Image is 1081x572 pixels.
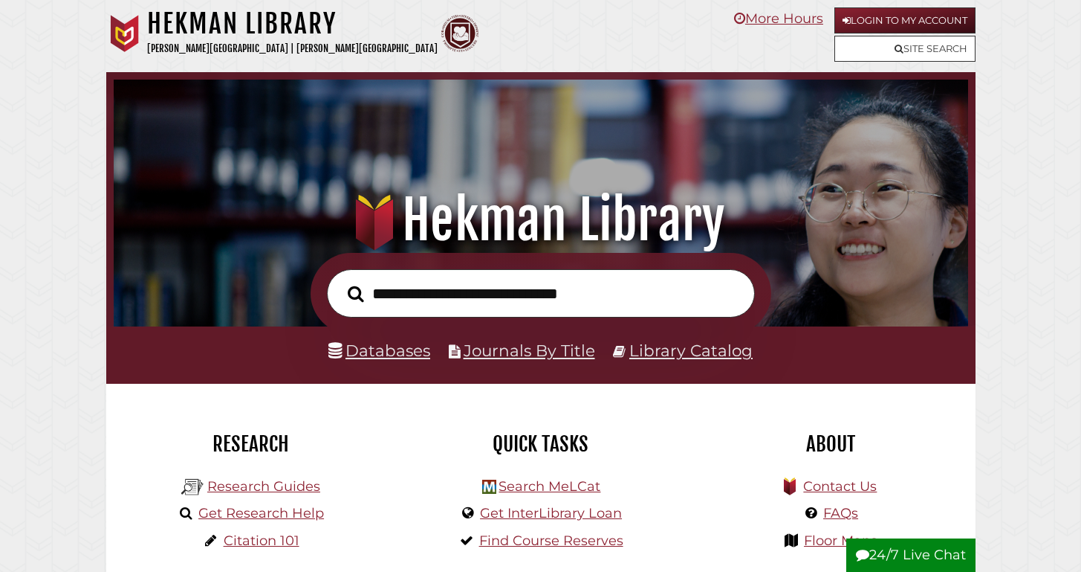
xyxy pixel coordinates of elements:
h2: Quick Tasks [407,431,675,457]
a: Databases [328,341,430,360]
i: Search [348,285,364,302]
img: Hekman Library Logo [181,476,204,498]
h2: About [697,431,964,457]
a: More Hours [734,10,823,27]
h1: Hekman Library [129,187,951,253]
button: Search [340,281,371,306]
img: Calvin University [106,15,143,52]
a: Search MeLCat [499,478,600,495]
a: Contact Us [803,478,877,495]
a: Login to My Account [834,7,976,33]
a: Journals By Title [464,341,595,360]
img: Hekman Library Logo [482,480,496,494]
a: Research Guides [207,478,320,495]
a: Library Catalog [629,341,753,360]
a: Floor Maps [804,533,877,549]
h1: Hekman Library [147,7,438,40]
p: [PERSON_NAME][GEOGRAPHIC_DATA] | [PERSON_NAME][GEOGRAPHIC_DATA] [147,40,438,57]
img: Calvin Theological Seminary [441,15,478,52]
a: Citation 101 [224,533,299,549]
a: Get InterLibrary Loan [480,505,622,521]
a: FAQs [823,505,858,521]
a: Find Course Reserves [479,533,623,549]
a: Site Search [834,36,976,62]
a: Get Research Help [198,505,324,521]
h2: Research [117,431,385,457]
